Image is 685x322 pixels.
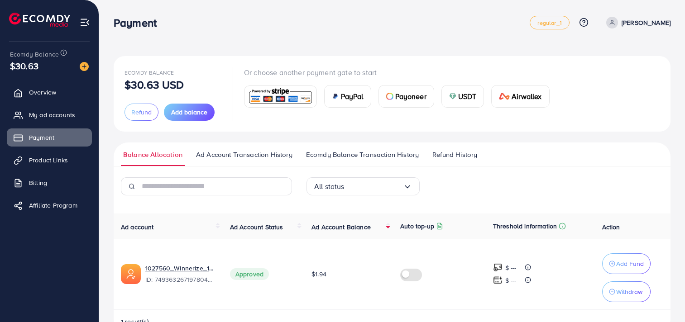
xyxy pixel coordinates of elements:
iframe: Chat [647,281,678,315]
p: Withdraw [616,286,642,297]
button: Add Fund [602,253,651,274]
img: card [247,87,314,106]
a: cardAirwallex [491,85,549,108]
p: Auto top-up [400,221,434,232]
span: Ecomdy Balance [10,50,59,59]
span: My ad accounts [29,110,75,119]
span: Ad account [121,223,154,232]
span: Airwallex [512,91,541,102]
span: $1.94 [311,270,326,279]
p: Or choose another payment gate to start [244,67,557,78]
a: 1027560_Winnerize_1744747938584 [145,264,216,273]
a: Billing [7,174,92,192]
span: All status [314,180,345,194]
div: <span class='underline'>1027560_Winnerize_1744747938584</span></br>7493632671978045448 [145,264,216,284]
span: Ecomdy Balance Transaction History [306,150,419,160]
p: $30.63 USD [125,79,184,90]
span: Action [602,223,620,232]
span: Payoneer [395,91,426,102]
span: Overview [29,88,56,97]
a: regular_1 [530,16,569,29]
img: card [332,93,339,100]
span: PayPal [341,91,364,102]
p: $ --- [505,275,517,286]
img: card [386,93,393,100]
span: Ad Account Status [230,223,283,232]
button: Withdraw [602,281,651,302]
img: card [499,93,510,100]
span: Refund [131,108,152,117]
p: Threshold information [493,221,557,232]
span: Affiliate Program [29,201,77,210]
button: Refund [125,104,158,121]
span: $30.63 [10,59,38,72]
span: Ecomdy Balance [125,69,174,76]
img: logo [9,13,70,27]
a: [PERSON_NAME] [603,17,671,28]
a: cardPayoneer [378,85,434,108]
img: ic-ads-acc.e4c84228.svg [121,264,141,284]
span: Product Links [29,156,68,165]
p: Add Fund [616,258,644,269]
img: image [80,62,89,71]
a: Affiliate Program [7,196,92,214]
span: Balance Allocation [123,150,182,160]
span: Payment [29,133,54,142]
img: top-up amount [493,263,503,272]
a: My ad accounts [7,106,92,124]
a: cardPayPal [324,85,371,108]
img: top-up amount [493,275,503,285]
a: card [244,85,317,108]
img: menu [80,17,90,28]
p: [PERSON_NAME] [622,17,671,28]
span: regular_1 [537,20,561,26]
a: cardUSDT [441,85,484,108]
a: Payment [7,128,92,147]
span: Add balance [171,108,207,117]
a: Overview [7,83,92,101]
p: $ --- [505,262,517,273]
a: Product Links [7,151,92,169]
span: Refund History [432,150,477,160]
div: Search for option [307,177,420,195]
span: Ad Account Transaction History [196,150,292,160]
span: ID: 7493632671978045448 [145,275,216,284]
img: card [449,93,456,100]
span: Approved [230,268,269,280]
span: Billing [29,178,47,187]
input: Search for option [345,180,403,194]
span: Ad Account Balance [311,223,371,232]
span: USDT [458,91,477,102]
button: Add balance [164,104,215,121]
h3: Payment [114,16,164,29]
